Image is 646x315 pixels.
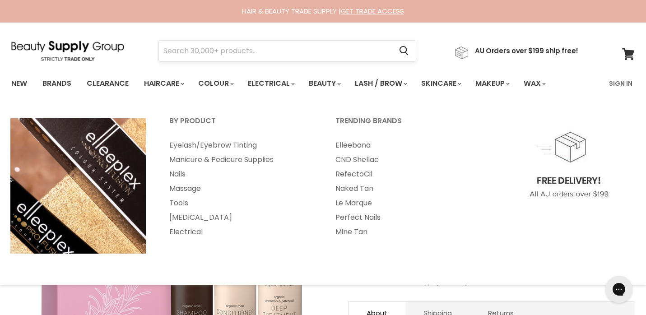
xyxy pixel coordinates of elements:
iframe: Gorgias live chat messenger [601,273,637,306]
a: Naked Tan [324,181,488,196]
a: Electrical [158,225,322,239]
a: Tools [158,196,322,210]
input: Search [159,41,392,61]
a: Colour [191,74,239,93]
a: Mine Tan [324,225,488,239]
a: RefectoCil [324,167,488,181]
ul: Main menu [324,138,488,239]
a: Massage [158,181,322,196]
a: Perfect Nails [324,210,488,225]
a: Le Marque [324,196,488,210]
a: Lash / Brow [348,74,413,93]
a: New [5,74,34,93]
a: Elleebana [324,138,488,153]
a: Clearance [80,74,135,93]
a: Brands [36,74,78,93]
a: CND Shellac [324,153,488,167]
button: Search [392,41,416,61]
a: Sign In [604,74,638,93]
a: Makeup [469,74,515,93]
a: GET TRADE ACCESS [341,6,404,16]
a: [MEDICAL_DATA] [158,210,322,225]
a: Electrical [241,74,300,93]
a: By Product [158,114,322,136]
a: Nails [158,167,322,181]
form: Product [158,40,416,62]
a: Haircare [137,74,190,93]
a: Manicure & Pedicure Supplies [158,153,322,167]
a: Beauty [302,74,346,93]
ul: Main menu [158,138,322,239]
a: Trending Brands [324,114,488,136]
ul: Main menu [5,70,578,97]
a: Wax [517,74,551,93]
a: Eyelash/Eyebrow Tinting [158,138,322,153]
a: Skincare [414,74,467,93]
